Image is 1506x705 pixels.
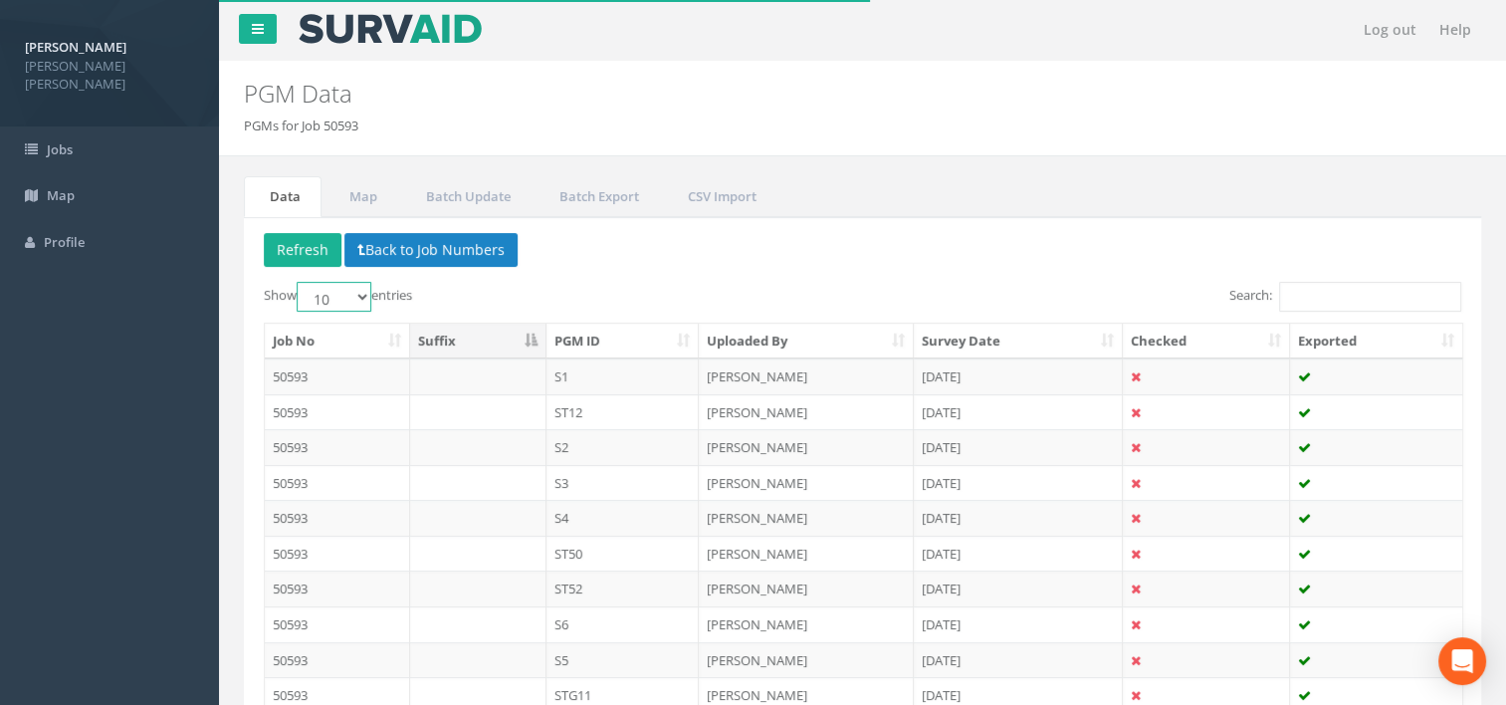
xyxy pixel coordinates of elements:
[323,176,398,217] a: Map
[699,394,914,430] td: [PERSON_NAME]
[546,358,700,394] td: S1
[244,117,358,135] li: PGMs for Job 50593
[1438,637,1486,685] div: Open Intercom Messenger
[400,176,532,217] a: Batch Update
[265,324,410,359] th: Job No: activate to sort column ascending
[546,642,700,678] td: S5
[265,394,410,430] td: 50593
[264,282,412,312] label: Show entries
[44,233,85,251] span: Profile
[914,606,1123,642] td: [DATE]
[546,500,700,536] td: S4
[546,429,700,465] td: S2
[914,429,1123,465] td: [DATE]
[699,500,914,536] td: [PERSON_NAME]
[699,429,914,465] td: [PERSON_NAME]
[546,606,700,642] td: S6
[914,465,1123,501] td: [DATE]
[265,642,410,678] td: 50593
[699,642,914,678] td: [PERSON_NAME]
[699,536,914,572] td: [PERSON_NAME]
[1123,324,1291,359] th: Checked: activate to sort column ascending
[546,571,700,606] td: ST52
[410,324,546,359] th: Suffix: activate to sort column descending
[914,536,1123,572] td: [DATE]
[265,429,410,465] td: 50593
[699,606,914,642] td: [PERSON_NAME]
[264,233,341,267] button: Refresh
[914,358,1123,394] td: [DATE]
[265,500,410,536] td: 50593
[546,324,700,359] th: PGM ID: activate to sort column ascending
[546,394,700,430] td: ST12
[699,571,914,606] td: [PERSON_NAME]
[1229,282,1461,312] label: Search:
[662,176,777,217] a: CSV Import
[546,536,700,572] td: ST50
[914,571,1123,606] td: [DATE]
[265,571,410,606] td: 50593
[244,81,1270,107] h2: PGM Data
[1290,324,1462,359] th: Exported: activate to sort column ascending
[914,324,1123,359] th: Survey Date: activate to sort column ascending
[25,38,126,56] strong: [PERSON_NAME]
[1279,282,1461,312] input: Search:
[297,282,371,312] select: Showentries
[344,233,518,267] button: Back to Job Numbers
[914,642,1123,678] td: [DATE]
[699,358,914,394] td: [PERSON_NAME]
[534,176,660,217] a: Batch Export
[265,606,410,642] td: 50593
[699,465,914,501] td: [PERSON_NAME]
[546,465,700,501] td: S3
[265,358,410,394] td: 50593
[914,394,1123,430] td: [DATE]
[47,140,73,158] span: Jobs
[265,465,410,501] td: 50593
[699,324,914,359] th: Uploaded By: activate to sort column ascending
[244,176,322,217] a: Data
[25,57,194,94] span: [PERSON_NAME] [PERSON_NAME]
[25,33,194,94] a: [PERSON_NAME] [PERSON_NAME] [PERSON_NAME]
[265,536,410,572] td: 50593
[47,186,75,204] span: Map
[914,500,1123,536] td: [DATE]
